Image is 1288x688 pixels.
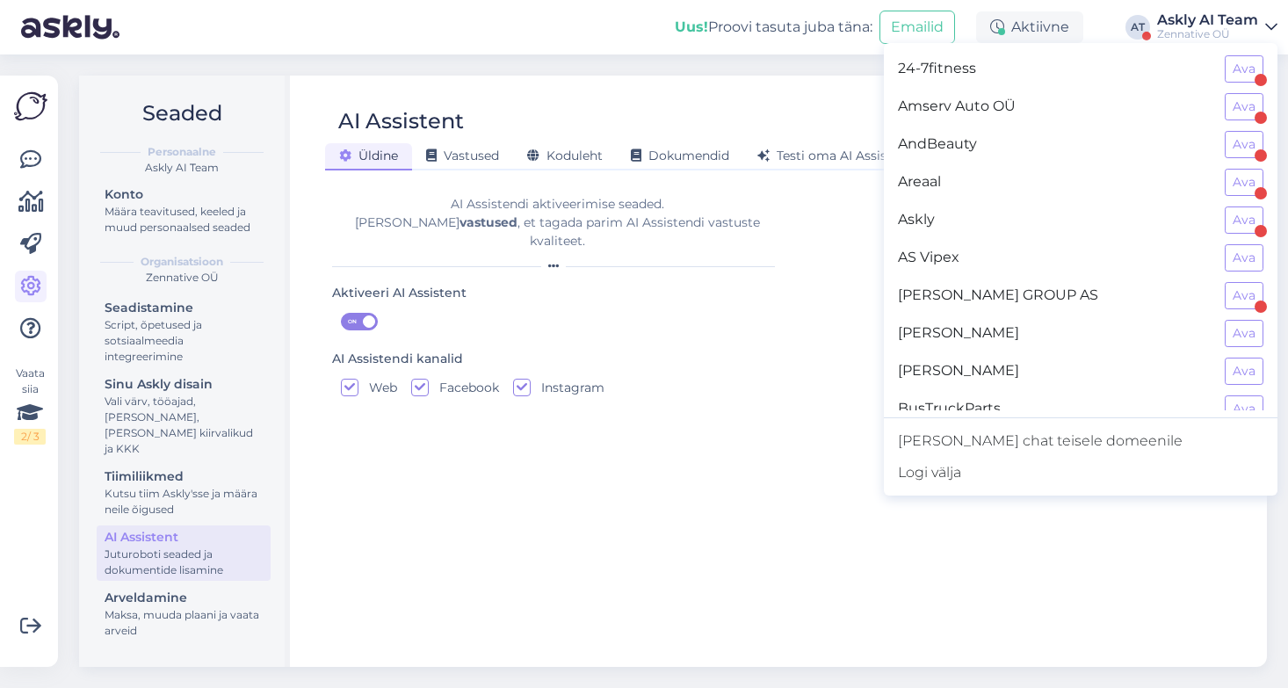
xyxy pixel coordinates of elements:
[898,395,1211,423] span: BusTruckParts
[1225,282,1263,309] button: Ava
[675,18,708,35] b: Uus!
[1225,169,1263,196] button: Ava
[879,11,955,44] button: Emailid
[757,148,912,163] span: Testi oma AI Assistent
[14,366,46,445] div: Vaata siia
[976,11,1083,43] div: Aktiivne
[93,97,271,130] h2: Seaded
[105,394,263,457] div: Vali värv, tööajad, [PERSON_NAME], [PERSON_NAME] kiirvalikud ja KKK
[1157,13,1258,27] div: Askly AI Team
[884,425,1277,457] a: [PERSON_NAME] chat teisele domeenile
[105,204,263,235] div: Määra teavitused, keeled ja muud personaalsed seaded
[148,144,216,160] b: Personaalne
[342,314,363,330] span: ON
[1225,358,1263,385] button: Ava
[898,169,1211,196] span: Areaal
[1225,244,1263,272] button: Ava
[105,299,263,317] div: Seadistamine
[14,429,46,445] div: 2 / 3
[332,350,463,369] div: AI Assistendi kanalid
[1225,131,1263,158] button: Ava
[1125,15,1150,40] div: AT
[358,379,397,396] label: Web
[426,148,499,163] span: Vastused
[14,90,47,123] img: Askly Logo
[97,525,271,581] a: AI AssistentJuturoboti seaded ja dokumentide lisamine
[898,206,1211,234] span: Askly
[332,195,782,250] div: AI Assistendi aktiveerimise seaded. [PERSON_NAME] , et tagada parim AI Assistendi vastuste kvalit...
[105,185,263,204] div: Konto
[105,486,263,518] div: Kutsu tiim Askly'sse ja määra neile õigused
[332,284,467,303] div: Aktiveeri AI Assistent
[105,317,263,365] div: Script, õpetused ja sotsiaalmeedia integreerimine
[105,547,263,578] div: Juturoboti seaded ja dokumentide lisamine
[1157,27,1258,41] div: Zennative OÜ
[1225,395,1263,423] button: Ava
[531,379,604,396] label: Instagram
[898,282,1211,309] span: [PERSON_NAME] GROUP AS
[105,607,263,639] div: Maksa, muuda plaani ja vaata arveid
[97,373,271,460] a: Sinu Askly disainVali värv, tööajad, [PERSON_NAME], [PERSON_NAME] kiirvalikud ja KKK
[97,586,271,641] a: ArveldamineMaksa, muuda plaani ja vaata arveid
[1225,206,1263,234] button: Ava
[898,320,1211,347] span: [PERSON_NAME]
[105,589,263,607] div: Arveldamine
[898,131,1211,158] span: AndBeauty
[105,375,263,394] div: Sinu Askly disain
[675,17,872,38] div: Proovi tasuta juba täna:
[429,379,499,396] label: Facebook
[338,105,464,138] div: AI Assistent
[898,358,1211,385] span: [PERSON_NAME]
[898,244,1211,272] span: AS Vipex
[97,183,271,238] a: KontoMäära teavitused, keeled ja muud personaalsed seaded
[1157,13,1277,41] a: Askly AI TeamZennative OÜ
[1225,55,1263,83] button: Ava
[1225,93,1263,120] button: Ava
[93,160,271,176] div: Askly AI Team
[527,148,603,163] span: Koduleht
[631,148,729,163] span: Dokumendid
[141,254,223,270] b: Organisatsioon
[459,214,517,230] b: vastused
[97,296,271,367] a: SeadistamineScript, õpetused ja sotsiaalmeedia integreerimine
[898,55,1211,83] span: 24-7fitness
[884,457,1277,489] div: Logi välja
[105,528,263,547] div: AI Assistent
[93,270,271,286] div: Zennative OÜ
[105,467,263,486] div: Tiimiliikmed
[339,148,398,163] span: Üldine
[898,93,1211,120] span: Amserv Auto OÜ
[97,465,271,520] a: TiimiliikmedKutsu tiim Askly'sse ja määra neile õigused
[1225,320,1263,347] button: Ava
